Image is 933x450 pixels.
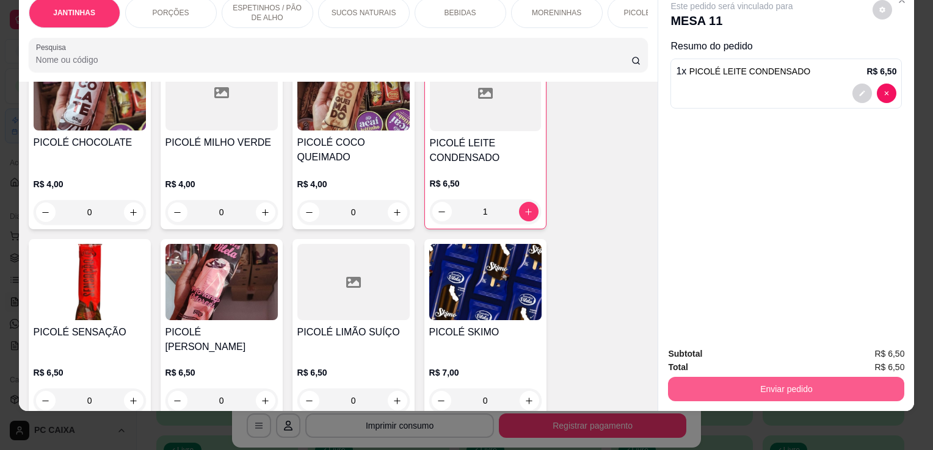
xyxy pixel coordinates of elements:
p: R$ 4,00 [297,178,410,190]
strong: Total [668,362,688,372]
button: Enviar pedido [668,377,904,401]
p: PORÇÕES [153,8,189,18]
button: decrease-product-quantity [852,84,872,103]
p: PICOLÉS VILELA [624,8,683,18]
p: JANTINHAS [53,8,95,18]
img: product-image [165,244,278,320]
img: product-image [34,54,146,130]
span: R$ 6,50 [874,360,904,374]
span: PICOLÉ LEITE CONDENSADO [689,66,810,76]
button: decrease-product-quantity [877,84,896,103]
p: ESPETINHOS / PÃO DE ALHO [232,3,303,23]
button: decrease-product-quantity [432,202,452,221]
p: R$ 7,00 [429,366,542,379]
h4: PICOLÉ COCO QUEIMADO [297,135,410,165]
button: decrease-product-quantity [168,391,187,410]
p: BEBIDAS [445,8,476,18]
button: increase-product-quantity [388,202,407,222]
button: decrease-product-quantity [168,202,187,222]
h4: PICOLÉ SENSAÇÃO [34,325,146,340]
button: decrease-product-quantity [36,391,56,410]
button: decrease-product-quantity [432,391,451,410]
h4: PICOLÉ LEITE CONDENSADO [430,136,541,165]
img: product-image [297,54,410,130]
span: R$ 6,50 [874,347,904,360]
p: R$ 6,50 [866,65,896,77]
button: increase-product-quantity [520,391,539,410]
p: R$ 4,00 [165,178,278,190]
button: increase-product-quantity [256,202,275,222]
p: R$ 4,00 [34,178,146,190]
p: Resumo do pedido [670,39,902,54]
strong: Subtotal [668,349,702,359]
p: 1 x [676,64,810,79]
h4: PICOLÉ MILHO VERDE [165,135,278,150]
button: increase-product-quantity [519,202,539,221]
p: MESA 11 [670,12,793,29]
label: Pesquisa [36,42,70,52]
input: Pesquisa [36,54,631,66]
p: SUCOS NATURAIS [332,8,396,18]
button: increase-product-quantity [256,391,275,410]
img: product-image [429,244,542,320]
h4: PICOLÉ [PERSON_NAME] [165,325,278,354]
h4: PICOLÉ CHOCOLATE [34,135,146,150]
button: increase-product-quantity [388,391,407,410]
p: R$ 6,50 [34,366,146,379]
button: decrease-product-quantity [300,202,319,222]
p: MORENINHAS [532,8,581,18]
h4: PICOLÉ LIMÃO SUÍÇO [297,325,410,340]
h4: PICOLÉ SKIMO [429,325,542,340]
button: increase-product-quantity [124,391,143,410]
button: decrease-product-quantity [36,202,56,222]
p: R$ 6,50 [165,366,278,379]
button: decrease-product-quantity [300,391,319,410]
p: R$ 6,50 [297,366,410,379]
p: R$ 6,50 [430,177,541,190]
button: increase-product-quantity [124,202,143,222]
img: product-image [34,244,146,320]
